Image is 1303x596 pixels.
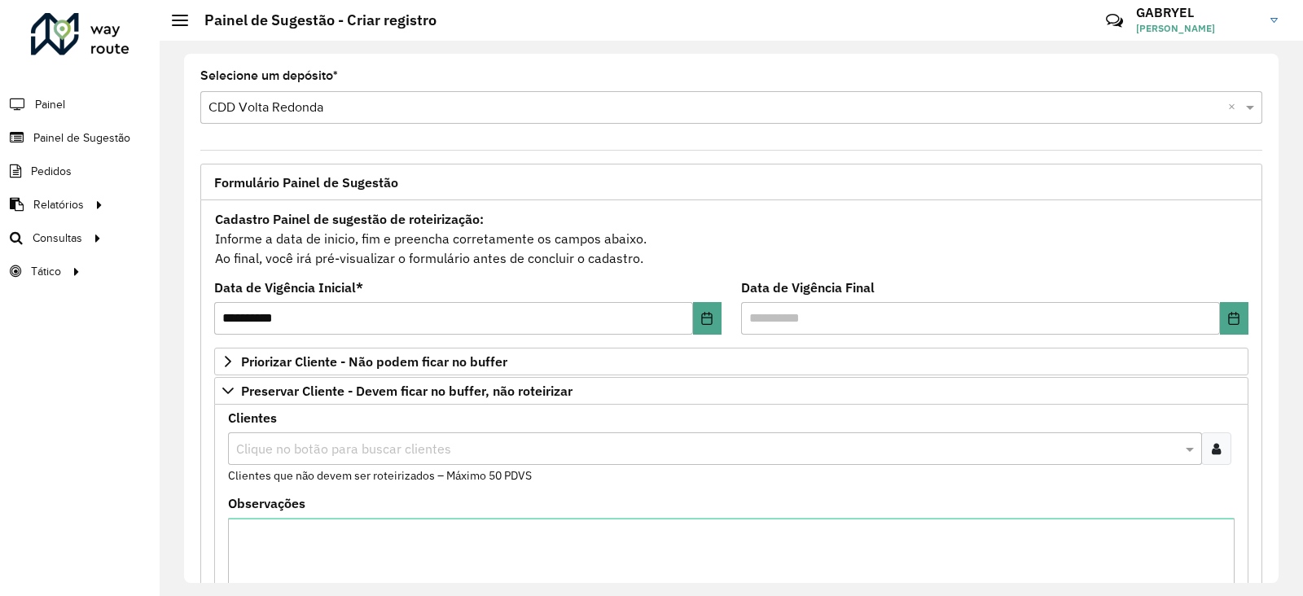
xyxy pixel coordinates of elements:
[1097,3,1132,38] a: Contato Rápido
[1136,21,1258,36] span: [PERSON_NAME]
[33,129,130,147] span: Painel de Sugestão
[188,11,437,29] h2: Painel de Sugestão - Criar registro
[215,211,484,227] strong: Cadastro Painel de sugestão de roteirização:
[200,66,338,85] label: Selecione um depósito
[35,96,65,113] span: Painel
[693,302,722,335] button: Choose Date
[741,278,875,297] label: Data de Vigência Final
[228,468,532,483] small: Clientes que não devem ser roteirizados – Máximo 50 PDVS
[1228,98,1242,117] span: Clear all
[33,230,82,247] span: Consultas
[241,355,507,368] span: Priorizar Cliente - Não podem ficar no buffer
[214,348,1248,375] a: Priorizar Cliente - Não podem ficar no buffer
[33,196,84,213] span: Relatórios
[228,408,277,427] label: Clientes
[1136,5,1258,20] h3: GABRYEL
[31,263,61,280] span: Tático
[214,278,363,297] label: Data de Vigência Inicial
[241,384,573,397] span: Preservar Cliente - Devem ficar no buffer, não roteirizar
[31,163,72,180] span: Pedidos
[214,377,1248,405] a: Preservar Cliente - Devem ficar no buffer, não roteirizar
[228,493,305,513] label: Observações
[214,176,398,189] span: Formulário Painel de Sugestão
[214,208,1248,269] div: Informe a data de inicio, fim e preencha corretamente os campos abaixo. Ao final, você irá pré-vi...
[1220,302,1248,335] button: Choose Date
